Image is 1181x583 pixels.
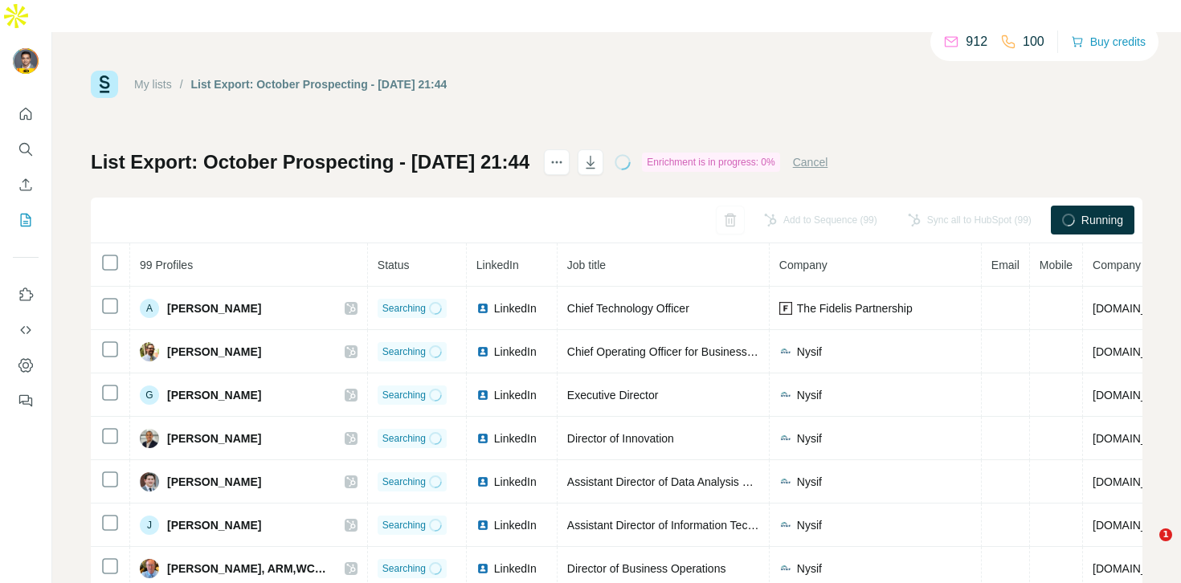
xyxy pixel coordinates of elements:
[567,259,606,271] span: Job title
[544,149,570,175] button: actions
[991,259,1020,271] span: Email
[779,475,792,488] img: company-logo
[382,518,426,532] span: Searching
[494,344,537,360] span: LinkedIn
[1126,528,1165,567] iframe: Intercom live chat
[797,430,822,446] span: Nysif
[382,561,426,576] span: Searching
[567,562,726,575] span: Director of Business Operations
[382,388,426,402] span: Searching
[793,154,828,170] button: Cancel
[140,429,159,448] img: Avatar
[1071,31,1146,53] button: Buy credits
[797,387,822,403] span: Nysif
[140,559,159,578] img: Avatar
[476,519,489,532] img: LinkedIn logo
[476,562,489,575] img: LinkedIn logo
[494,474,537,490] span: LinkedIn
[382,475,426,489] span: Searching
[797,300,913,316] span: The Fidelis Partnership
[567,302,689,315] span: Chief Technology Officer
[476,302,489,315] img: LinkedIn logo
[476,389,489,402] img: LinkedIn logo
[567,519,787,532] span: Assistant Director of Information Technology
[140,385,159,405] div: G
[779,259,828,271] span: Company
[140,516,159,535] div: J
[1081,212,1123,228] span: Running
[1040,259,1073,271] span: Mobile
[91,71,118,98] img: Surfe Logo
[167,430,261,446] span: [PERSON_NAME]
[13,100,39,128] button: Quick start
[567,475,816,488] span: Assistant Director of Data Analysis and Innovation
[140,342,159,361] img: Avatar
[779,345,792,358] img: company-logo
[167,300,261,316] span: [PERSON_NAME]
[167,344,261,360] span: [PERSON_NAME]
[494,517,537,533] span: LinkedIn
[13,351,39,380] button: Dashboard
[1023,32,1044,51] p: 100
[13,48,39,74] img: Avatar
[494,430,537,446] span: LinkedIn
[797,517,822,533] span: Nysif
[779,562,792,575] img: company-logo
[494,561,537,577] span: LinkedIn
[476,475,489,488] img: LinkedIn logo
[797,561,822,577] span: Nysif
[167,561,329,577] span: [PERSON_NAME], ARM,WCP,CSC
[140,259,193,271] span: 99 Profiles
[797,344,822,360] span: Nysif
[642,153,779,172] div: Enrichment is in progress: 0%
[167,517,261,533] span: [PERSON_NAME]
[476,259,519,271] span: LinkedIn
[382,431,426,446] span: Searching
[779,432,792,445] img: company-logo
[476,432,489,445] img: LinkedIn logo
[567,345,793,358] span: Chief Operating Officer for Business Services
[13,206,39,234] button: My lists
[378,259,410,271] span: Status
[134,78,172,91] a: My lists
[779,389,792,402] img: company-logo
[167,387,261,403] span: [PERSON_NAME]
[966,32,987,51] p: 912
[91,149,529,175] h1: List Export: October Prospecting - [DATE] 21:44
[140,299,159,318] div: A
[13,170,39,199] button: Enrich CSV
[1159,528,1172,541] span: 1
[140,472,159,491] img: Avatar
[13,386,39,415] button: Feedback
[167,474,261,490] span: [PERSON_NAME]
[382,301,426,316] span: Searching
[191,76,447,92] div: List Export: October Prospecting - [DATE] 21:44
[13,316,39,344] button: Use Surfe API
[476,345,489,358] img: LinkedIn logo
[382,344,426,359] span: Searching
[797,474,822,490] span: Nysif
[494,387,537,403] span: LinkedIn
[494,300,537,316] span: LinkedIn
[567,389,659,402] span: Executive Director
[779,302,792,315] img: company-logo
[567,432,674,445] span: Director of Innovation
[180,76,183,92] li: /
[13,280,39,309] button: Use Surfe on LinkedIn
[779,519,792,532] img: company-logo
[13,135,39,164] button: Search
